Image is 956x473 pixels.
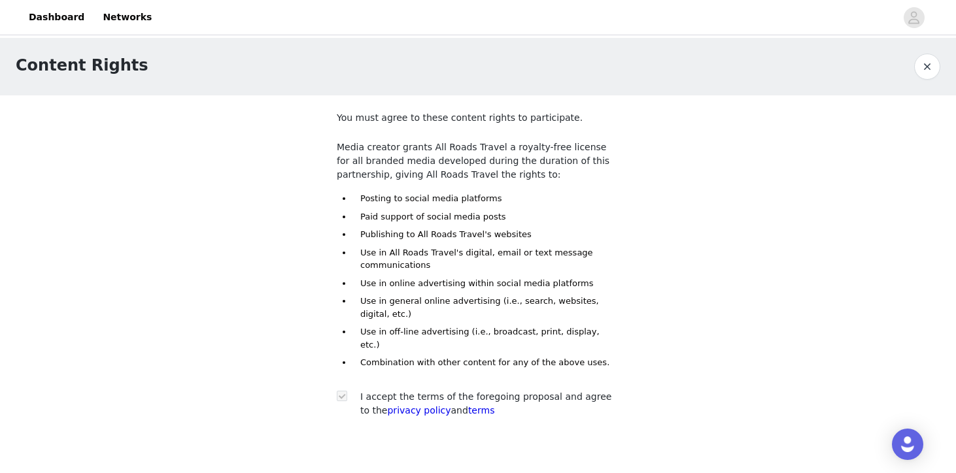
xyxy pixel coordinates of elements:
h1: Content Rights [16,54,148,77]
div: Open Intercom Messenger [892,429,923,460]
li: Posting to social media platforms [352,192,619,205]
div: avatar [908,7,920,28]
li: Paid support of social media posts [352,210,619,223]
p: Media creator grants All Roads Travel a royalty-free license for all branded media developed duri... [337,140,619,182]
li: Use in All Roads Travel's digital, email or text message communications [352,246,619,272]
p: You must agree to these content rights to participate. [337,111,619,125]
a: Dashboard [21,3,92,32]
li: Publishing to All Roads Travel's websites [352,228,619,241]
li: Use in off-line advertising (i.e., broadcast, print, display, etc.) [352,325,619,351]
span: I accept the terms of the foregoing proposal and agree to the and [360,391,611,416]
a: terms [468,405,495,416]
li: Use in online advertising within social media platforms [352,277,619,290]
a: Networks [95,3,160,32]
li: Use in general online advertising (i.e., search, websites, digital, etc.) [352,295,619,320]
a: privacy policy [387,405,451,416]
li: Combination with other content for any of the above uses. [352,356,619,369]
